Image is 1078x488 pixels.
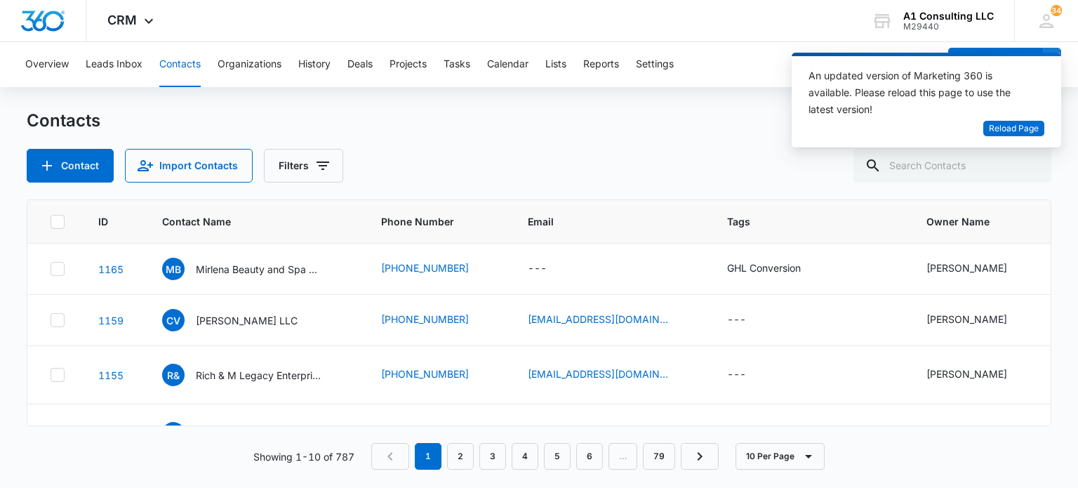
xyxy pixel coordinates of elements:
a: Page 79 [643,443,675,470]
div: Owner Name - Richard Coleman - Select to Edit Field [926,367,1032,383]
div: Phone Number - 5512151342 - Select to Edit Field [381,425,494,442]
a: Page 4 [512,443,538,470]
div: Owner Name - Cristian Valentin - Select to Edit Field [926,312,1032,329]
div: Tags - - Select to Edit Field [727,367,771,383]
a: [EMAIL_ADDRESS][DOMAIN_NAME] [528,425,668,440]
div: Phone Number - 5514040327 - Select to Edit Field [381,312,494,329]
a: Navigate to contact details page for Cristian VALENTIN LLC [98,315,124,327]
button: Leads Inbox [86,42,142,87]
div: --- [528,261,547,277]
div: Email - richandmlegacy@gmail.com - Select to Edit Field [528,367,693,383]
button: Add Contact [27,149,114,183]
h1: Contacts [27,110,100,131]
span: Email [528,214,673,229]
a: [EMAIL_ADDRESS][DOMAIN_NAME] [528,312,668,327]
span: Reload Page [989,122,1039,136]
button: Reload Page [983,121,1044,137]
span: Tags [727,214,872,229]
div: Contact Name - Sumethin2eat Inc - Select to Edit Field [162,422,302,444]
div: GHL Conversion [727,261,801,275]
a: [PHONE_NUMBER] [381,261,469,275]
div: Contact Name - Cristian VALENTIN LLC - Select to Edit Field [162,309,323,331]
p: [PERSON_NAME] LLC [196,313,298,328]
a: [EMAIL_ADDRESS][DOMAIN_NAME] [528,367,668,381]
span: ID [98,214,108,229]
button: Organizations [218,42,281,87]
button: History [298,42,331,87]
span: R& [162,364,185,386]
button: Tasks [444,42,470,87]
a: Page 3 [479,443,506,470]
span: Phone Number [381,214,494,229]
div: Tags - - Select to Edit Field [727,312,771,329]
button: Deals [347,42,373,87]
div: [PERSON_NAME] [926,261,1007,275]
span: SI [162,422,185,444]
a: [PHONE_NUMBER] [381,312,469,327]
div: Phone Number - 6094002304 - Select to Edit Field [381,367,494,383]
p: Rich & M Legacy Enterprises LLC [196,368,322,383]
div: --- [727,367,746,383]
span: Contact Name [162,214,327,229]
button: Overview [25,42,69,87]
p: Showing 1-10 of 787 [253,449,354,464]
a: [PHONE_NUMBER] [381,367,469,381]
div: Email - - Select to Edit Field [528,261,572,277]
div: Contact Name - Rich & M Legacy Enterprises LLC - Select to Edit Field [162,364,347,386]
a: Page 5 [544,443,571,470]
span: 34 [1051,5,1062,16]
input: Search Contacts [853,149,1051,183]
div: Email - vanharper1124@gmail.com - Select to Edit Field [528,425,693,442]
button: Import Contacts [125,149,253,183]
button: Contacts [159,42,201,87]
div: account name [903,11,994,22]
button: Reports [583,42,619,87]
div: notifications count [1051,5,1062,16]
div: [PERSON_NAME] [926,312,1007,327]
button: Calendar [487,42,528,87]
a: Page 6 [576,443,603,470]
button: Settings [636,42,674,87]
span: MB [162,258,185,280]
button: 10 Per Page [736,443,825,470]
button: Lists [545,42,566,87]
button: Filters [264,149,343,183]
span: CV [162,309,185,331]
a: [PHONE_NUMBER] [381,425,469,440]
em: 1 [415,443,441,470]
div: --- [727,312,746,329]
nav: Pagination [371,443,719,470]
div: Contact Name - Mirlena Beauty and Spa LLC - Select to Edit Field [162,258,347,280]
div: Tags - - Select to Edit Field [727,425,771,442]
div: account id [903,22,994,32]
div: --- [727,425,746,442]
a: Next Page [681,443,719,470]
button: Projects [390,42,427,87]
div: Email - service@familyfreshlogistics.com - Select to Edit Field [528,312,693,329]
div: Phone Number - 3479631217 - Select to Edit Field [381,261,494,277]
div: Owner Name - Fineta Garcia - Select to Edit Field [926,261,1032,277]
a: Navigate to contact details page for Mirlena Beauty and Spa LLC [98,263,124,275]
span: CRM [107,13,137,27]
a: Page 2 [447,443,474,470]
div: Tags - GHL Conversion - Select to Edit Field [727,261,826,277]
button: Add Contact [948,48,1043,81]
div: An updated version of Marketing 360 is available. Please reload this page to use the latest version! [808,67,1027,118]
div: [PERSON_NAME] and [PERSON_NAME] [926,425,1067,440]
a: Navigate to contact details page for Rich & M Legacy Enterprises LLC [98,369,124,381]
p: Mirlena Beauty and Spa LLC [196,262,322,277]
div: [PERSON_NAME] [926,367,1007,381]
